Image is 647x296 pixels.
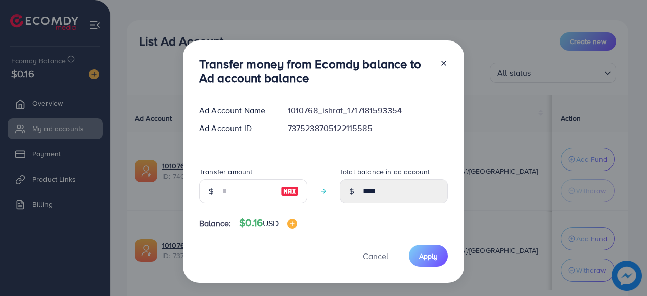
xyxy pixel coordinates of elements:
span: Balance: [199,218,231,229]
div: 1010768_ishrat_1717181593354 [280,105,456,116]
button: Apply [409,245,448,267]
h4: $0.16 [239,217,297,229]
button: Cancel [350,245,401,267]
h3: Transfer money from Ecomdy balance to Ad account balance [199,57,432,86]
div: 7375238705122115585 [280,122,456,134]
div: Ad Account ID [191,122,280,134]
div: Ad Account Name [191,105,280,116]
img: image [287,219,297,229]
img: image [281,185,299,197]
span: Cancel [363,250,388,262]
span: Apply [419,251,438,261]
label: Total balance in ad account [340,166,430,177]
span: USD [263,218,279,229]
label: Transfer amount [199,166,252,177]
